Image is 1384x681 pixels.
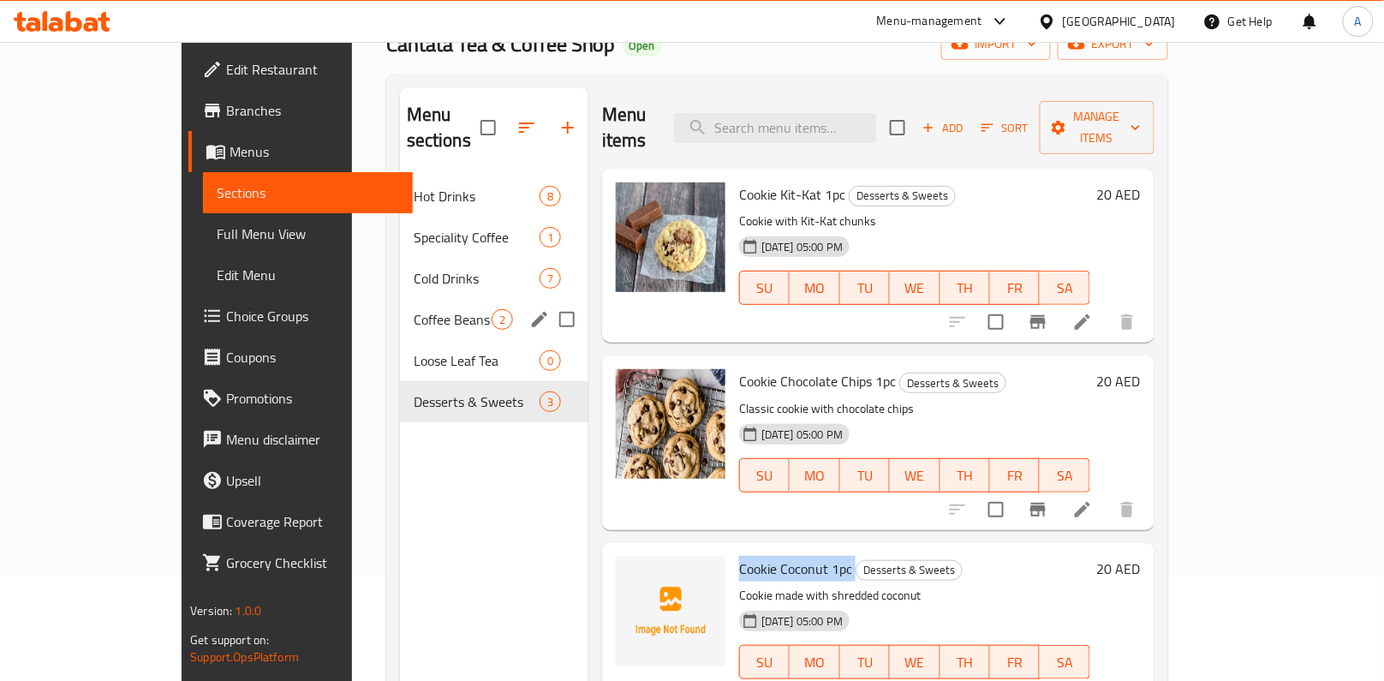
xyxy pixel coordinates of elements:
[226,470,399,491] span: Upsell
[188,378,413,419] a: Promotions
[188,337,413,378] a: Coupons
[1063,12,1176,31] div: [GEOGRAPHIC_DATA]
[400,176,588,217] div: Hot Drinks8
[547,107,588,148] button: Add section
[226,388,399,409] span: Promotions
[981,118,1029,138] span: Sort
[1097,182,1141,206] h6: 20 AED
[414,350,540,371] span: Loose Leaf Tea
[602,102,653,153] h2: Menu items
[1107,302,1148,343] button: delete
[188,501,413,542] a: Coverage Report
[188,49,413,90] a: Edit Restaurant
[897,276,933,301] span: WE
[1047,650,1083,675] span: SA
[188,542,413,583] a: Grocery Checklist
[414,391,540,412] span: Desserts & Sweets
[970,115,1040,141] span: Sort items
[1017,302,1059,343] button: Branch-specific-item
[941,28,1051,60] button: import
[790,271,839,305] button: MO
[940,458,990,493] button: TH
[236,600,262,622] span: 1.0.0
[217,182,399,203] span: Sections
[747,276,783,301] span: SU
[400,381,588,422] div: Desserts & Sweets3
[840,271,890,305] button: TU
[540,271,560,287] span: 7
[623,36,662,57] div: Open
[203,172,413,213] a: Sections
[940,645,990,679] button: TH
[400,217,588,258] div: Speciality Coffee1
[990,645,1040,679] button: FR
[1072,499,1093,520] a: Edit menu item
[940,271,990,305] button: TH
[616,369,725,479] img: Cookie Chocolate Chips 1pc
[1040,458,1089,493] button: SA
[990,271,1040,305] button: FR
[747,650,783,675] span: SU
[540,188,560,205] span: 8
[217,265,399,285] span: Edit Menu
[226,347,399,367] span: Coupons
[414,309,492,330] span: Coffee Beans for Home
[226,306,399,326] span: Choice Groups
[847,650,883,675] span: TU
[1047,276,1083,301] span: SA
[230,141,399,162] span: Menus
[947,276,983,301] span: TH
[400,299,588,340] div: Coffee Beans for Home2edit
[400,340,588,381] div: Loose Leaf Tea0
[414,268,540,289] span: Cold Drinks
[947,650,983,675] span: TH
[977,115,1033,141] button: Sort
[190,629,269,651] span: Get support on:
[1040,101,1154,154] button: Manage items
[527,307,552,332] button: edit
[997,463,1033,488] span: FR
[840,458,890,493] button: TU
[840,645,890,679] button: TU
[790,458,839,493] button: MO
[188,131,413,172] a: Menus
[506,107,547,148] span: Sort sections
[739,458,790,493] button: SU
[739,211,1090,232] p: Cookie with Kit-Kat chunks
[190,646,299,668] a: Support.OpsPlatform
[188,460,413,501] a: Upsell
[997,276,1033,301] span: FR
[540,353,560,369] span: 0
[747,463,783,488] span: SU
[226,553,399,573] span: Grocery Checklist
[540,391,561,412] div: items
[1071,33,1154,55] span: export
[1040,271,1089,305] button: SA
[492,312,512,328] span: 2
[890,458,940,493] button: WE
[890,271,940,305] button: WE
[755,239,850,255] span: [DATE] 05:00 PM
[755,613,850,630] span: [DATE] 05:00 PM
[739,368,896,394] span: Cookie Chocolate Chips 1pc
[739,182,845,207] span: Cookie Kit-Kat 1pc
[796,463,832,488] span: MO
[978,304,1014,340] span: Select to update
[616,182,725,292] img: Cookie Kit-Kat 1pc
[1072,312,1093,332] a: Edit menu item
[1053,106,1141,149] span: Manage items
[226,59,399,80] span: Edit Restaurant
[1047,463,1083,488] span: SA
[540,230,560,246] span: 1
[226,511,399,532] span: Coverage Report
[400,169,588,429] nav: Menu sections
[188,90,413,131] a: Branches
[739,271,790,305] button: SU
[188,296,413,337] a: Choice Groups
[414,186,540,206] span: Hot Drinks
[850,186,955,206] span: Desserts & Sweets
[188,419,413,460] a: Menu disclaimer
[990,458,1040,493] button: FR
[1058,28,1168,60] button: export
